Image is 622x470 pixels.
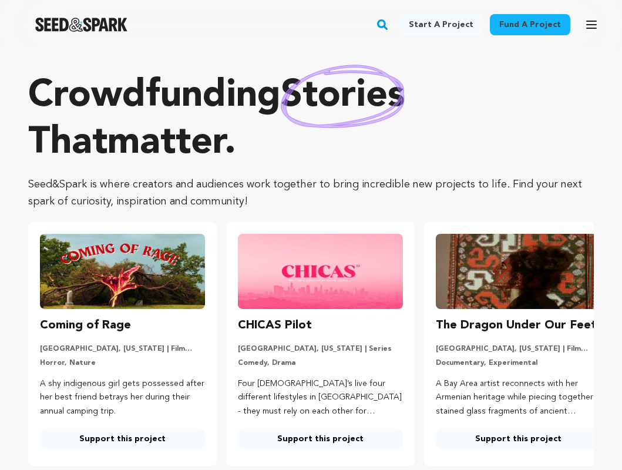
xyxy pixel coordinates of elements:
a: Start a project [399,14,483,35]
a: Fund a project [490,14,570,35]
span: matter [107,125,224,162]
p: Seed&Spark is where creators and audiences work together to bring incredible new projects to life... [28,176,594,210]
p: [GEOGRAPHIC_DATA], [US_STATE] | Series [238,344,403,354]
a: Support this project [40,428,205,449]
p: A shy indigenous girl gets possessed after her best friend betrays her during their annual campin... [40,377,205,419]
p: Crowdfunding that . [28,73,594,167]
p: Documentary, Experimental [436,358,601,368]
img: Coming of Rage image [40,234,205,309]
h3: Coming of Rage [40,316,131,335]
p: Horror, Nature [40,358,205,368]
h3: CHICAS Pilot [238,316,312,335]
p: A Bay Area artist reconnects with her Armenian heritage while piecing together stained glass frag... [436,377,601,419]
img: Seed&Spark Logo Dark Mode [35,18,127,32]
p: Comedy, Drama [238,358,403,368]
p: [GEOGRAPHIC_DATA], [US_STATE] | Film Feature [436,344,601,354]
p: Four [DEMOGRAPHIC_DATA]’s live four different lifestyles in [GEOGRAPHIC_DATA] - they must rely on... [238,377,403,419]
p: [GEOGRAPHIC_DATA], [US_STATE] | Film Short [40,344,205,354]
img: The Dragon Under Our Feet image [436,234,601,309]
a: Seed&Spark Homepage [35,18,127,32]
a: Support this project [238,428,403,449]
img: hand sketched image [281,65,405,129]
a: Support this project [436,428,601,449]
img: CHICAS Pilot image [238,234,403,309]
h3: The Dragon Under Our Feet [436,316,597,335]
